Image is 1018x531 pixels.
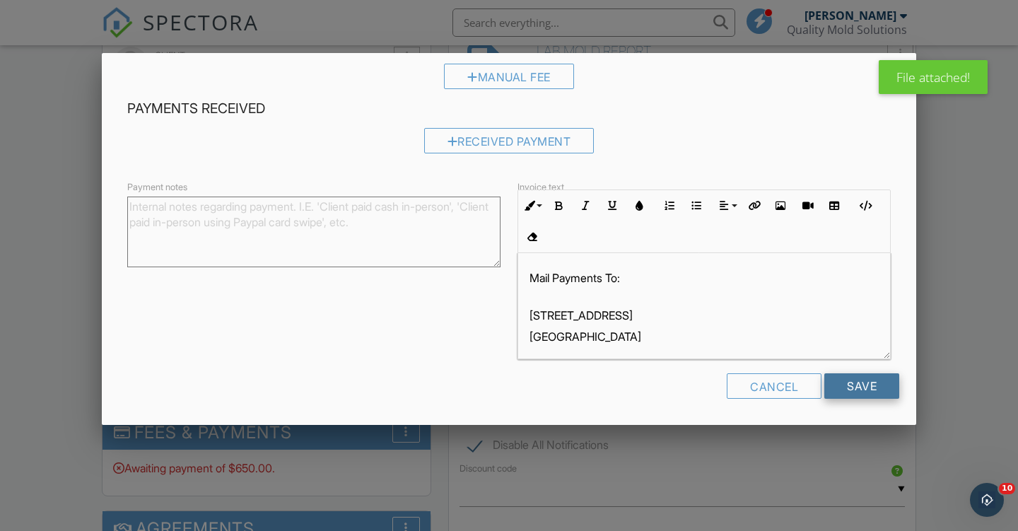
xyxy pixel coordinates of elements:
[851,192,878,219] button: Code View
[127,181,187,194] label: Payment notes
[683,192,710,219] button: Unordered List
[740,192,767,219] button: Insert Link (⌘K)
[656,192,683,219] button: Ordered List
[444,64,574,89] div: Manual Fee
[545,192,572,219] button: Bold (⌘B)
[727,373,821,399] div: Cancel
[127,100,891,118] h4: Payments Received
[599,192,626,219] button: Underline (⌘U)
[999,483,1015,494] span: 10
[424,138,595,152] a: Received Payment
[879,60,988,94] div: File attached!
[424,128,595,153] div: Received Payment
[626,192,653,219] button: Colors
[821,192,848,219] button: Insert Table
[530,270,879,286] p: Mail Payments To:
[572,192,599,219] button: Italic (⌘I)
[767,192,794,219] button: Insert Image (⌘P)
[530,329,879,344] p: [GEOGRAPHIC_DATA]
[713,192,740,219] button: Align
[444,73,574,87] a: Manual Fee
[970,483,1004,517] iframe: Intercom live chat
[517,181,564,194] label: Invoice text
[794,192,821,219] button: Insert Video
[530,291,879,323] p: [STREET_ADDRESS]
[518,192,545,219] button: Inline Style
[518,223,545,250] button: Clear Formatting
[824,373,899,399] input: Save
